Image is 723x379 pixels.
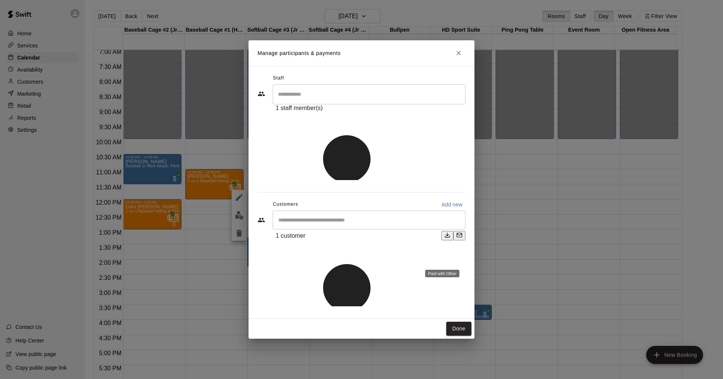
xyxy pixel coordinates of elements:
[453,231,465,240] button: Email participants
[441,201,462,208] p: Add new
[258,216,265,224] svg: Customers
[273,211,465,229] div: Start typing to search customers...
[452,46,465,60] button: Close
[446,322,471,336] button: Done
[276,105,323,112] span: 1 staff member(s)
[273,84,465,104] div: Search staff
[258,90,265,98] svg: Staff
[438,199,465,211] button: Add new
[276,232,305,239] span: 1 customer
[273,72,284,84] span: Staff
[441,231,453,240] button: Download list
[425,270,459,277] div: Paid with Other
[258,49,341,57] p: Manage participants & payments
[276,112,465,255] div: Zack Boese
[273,199,298,211] span: Customers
